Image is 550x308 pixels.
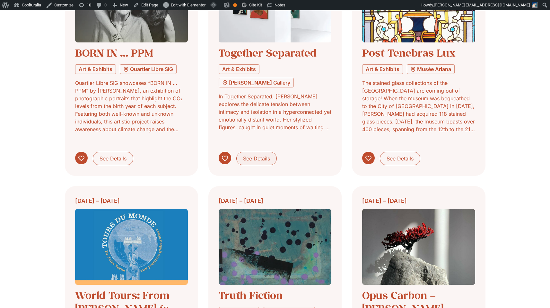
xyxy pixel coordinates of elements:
img: Coolturalia - Truth Fiction [219,209,331,285]
a: Art & Exhibits [219,64,259,74]
div: [DATE] – [DATE] [75,196,188,205]
a: Musée Ariana [407,64,455,74]
p: In Together Separated, [PERSON_NAME] explores the delicate tension between intimacy and isolation... [219,93,331,131]
p: Quartier Libre SIG showcases “BORN IN … PPM” by [PERSON_NAME], an exhibition of photographic port... [75,79,188,133]
div: OK [233,3,237,7]
div: [DATE] – [DATE] [219,196,331,205]
span: Site Kit [249,3,262,7]
a: [PERSON_NAME] Gallery [219,78,294,87]
span: See Details [387,155,414,162]
span: See Details [100,155,127,162]
a: Art & Exhibits [362,64,403,74]
span: [PERSON_NAME][EMAIL_ADDRESS][DOMAIN_NAME] [434,3,530,7]
a: See Details [380,152,420,165]
div: [DATE] – [DATE] [362,196,475,205]
a: Quartier Libre SIG [120,64,177,74]
a: See Details [236,152,277,165]
a: BORN IN … PPM [75,46,153,59]
a: Post Tenebras Lux [362,46,456,59]
a: Truth Fiction [219,288,283,302]
a: Together Separated [219,46,317,59]
span: Edit with Elementor [171,3,205,7]
a: Art & Exhibits [75,64,116,74]
span: See Details [243,155,270,162]
p: The stained glass collections of the [GEOGRAPHIC_DATA] are coming out of storage! When the museum... [362,79,475,133]
a: See Details [93,152,133,165]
